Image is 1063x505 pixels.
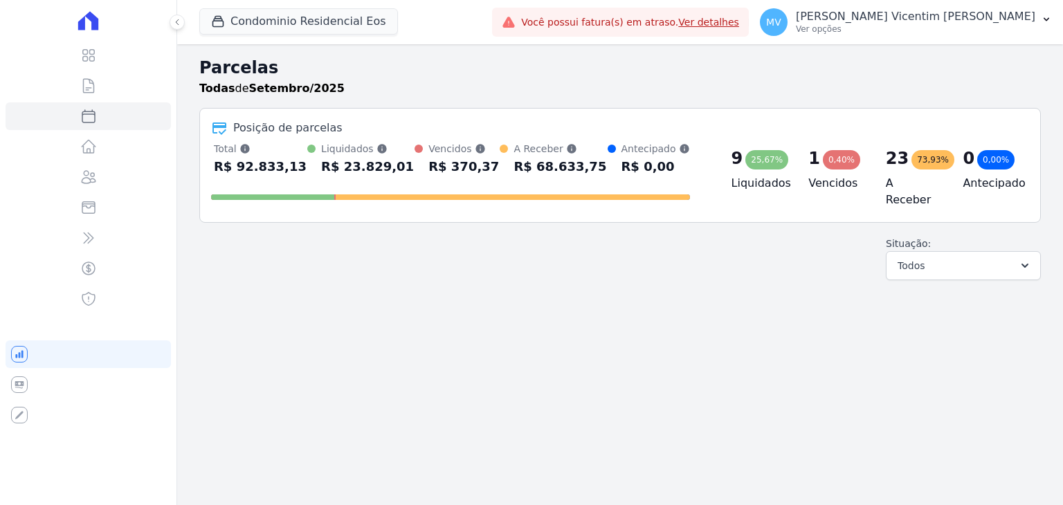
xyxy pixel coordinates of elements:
[963,147,974,169] div: 0
[796,10,1035,24] p: [PERSON_NAME] Vicentim [PERSON_NAME]
[732,175,787,192] h4: Liquidados
[621,142,690,156] div: Antecipado
[678,17,739,28] a: Ver detalhes
[249,82,345,95] strong: Setembro/2025
[808,147,820,169] div: 1
[514,142,606,156] div: A Receber
[766,17,781,27] span: MV
[199,82,235,95] strong: Todas
[808,175,864,192] h4: Vencidos
[977,150,1015,169] div: 0,00%
[796,24,1035,35] p: Ver opções
[745,150,788,169] div: 25,67%
[732,147,743,169] div: 9
[514,156,606,178] div: R$ 68.633,75
[521,15,739,30] span: Você possui fatura(s) em atraso.
[321,142,414,156] div: Liquidados
[199,8,398,35] button: Condominio Residencial Eos
[321,156,414,178] div: R$ 23.829,01
[886,238,931,249] label: Situação:
[886,147,909,169] div: 23
[621,156,690,178] div: R$ 0,00
[428,142,499,156] div: Vencidos
[199,55,1041,80] h2: Parcelas
[886,175,941,208] h4: A Receber
[898,257,925,274] span: Todos
[214,142,307,156] div: Total
[214,156,307,178] div: R$ 92.833,13
[886,251,1041,280] button: Todos
[233,120,343,136] div: Posição de parcelas
[823,150,860,169] div: 0,40%
[199,80,345,97] p: de
[428,156,499,178] div: R$ 370,37
[749,3,1063,42] button: MV [PERSON_NAME] Vicentim [PERSON_NAME] Ver opções
[963,175,1018,192] h4: Antecipado
[911,150,954,169] div: 73,93%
